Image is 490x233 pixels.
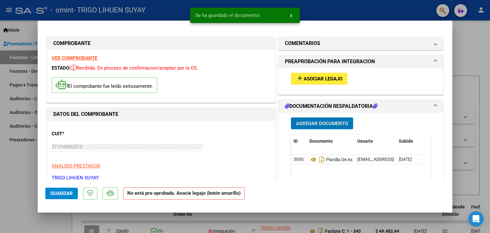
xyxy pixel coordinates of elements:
[291,73,347,85] button: Asociar Legajo
[52,163,100,169] span: ANALISIS PRESTADOR
[396,134,428,148] datatable-header-cell: Subido
[285,58,375,65] h1: PREAPROBACIÓN PARA INTEGRACION
[285,10,297,21] button: x
[71,65,198,71] span: Recibida. En proceso de confirmacion/aceptac por la OS.
[278,55,443,68] mat-expansion-panel-header: PREAPROBACIÓN PARA INTEGRACION
[291,134,307,148] datatable-header-cell: ID
[296,74,304,82] mat-icon: add
[52,77,157,93] p: El comprobante fue leído exitosamente.
[50,191,73,196] span: Guardar
[53,40,91,46] strong: COMPROBANTE
[52,65,71,71] span: ESTADO:
[278,68,443,94] div: PREAPROBACIÓN PARA INTEGRACION
[304,76,342,82] span: Asociar Legajo
[357,157,453,162] span: [EMAIL_ADDRESS][DOMAIN_NAME] - lihuen trigo
[291,117,353,129] button: Agregar Documento
[399,157,412,162] span: [DATE]
[357,139,373,144] span: Usuario
[296,121,348,126] span: Agregar Documento
[53,111,118,117] strong: DATOS DEL COMPROBANTE
[285,102,377,110] h1: DOCUMENTACIÓN RESPALDATORIA
[309,157,368,162] span: Planilla De Asistencia
[318,154,326,165] i: Descargar documento
[52,55,97,61] a: VER COMPROBANTE
[278,100,443,113] mat-expansion-panel-header: DOCUMENTACIÓN RESPALDATORIA
[45,188,78,199] button: Guardar
[428,134,460,148] datatable-header-cell: Acción
[399,139,413,144] span: Subido
[309,139,333,144] span: Documento
[307,134,355,148] datatable-header-cell: Documento
[355,134,396,148] datatable-header-cell: Usuario
[195,12,260,19] span: Se ha guardado el documento!
[52,174,271,182] p: TRIGO LIHUEN SUYAY
[468,211,484,227] div: Open Intercom Messenger
[285,40,320,47] h1: COMENTARIOS
[278,37,443,50] mat-expansion-panel-header: COMENTARIOS
[123,187,245,200] strong: No está pre-aprobada. Asocie legajo (botón amarillo)
[290,12,292,18] span: x
[293,157,306,162] span: 30067
[293,139,298,144] span: ID
[52,130,117,138] p: CUIT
